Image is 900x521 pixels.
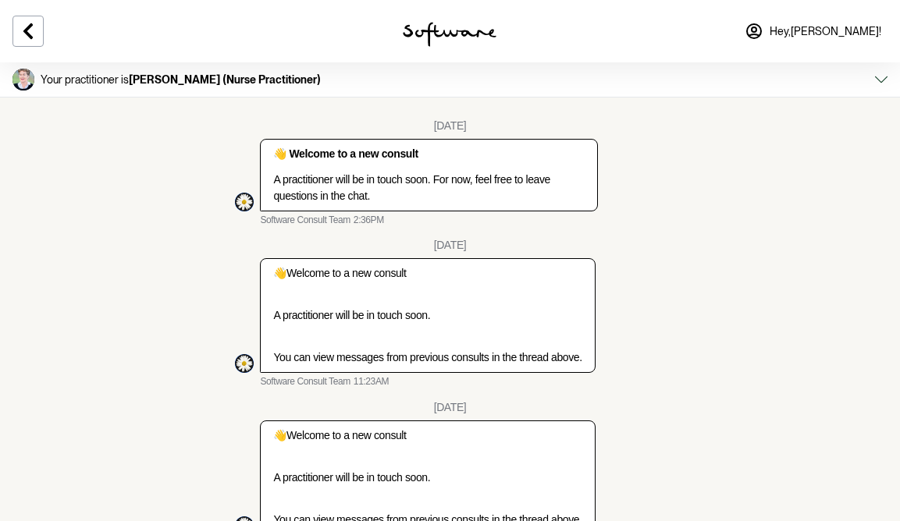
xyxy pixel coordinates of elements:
span: Software Consult Team [260,214,350,227]
div: [DATE] [434,119,467,133]
img: software logo [403,22,496,47]
img: S [235,354,254,373]
strong: [PERSON_NAME] (Nurse Practitioner) [129,73,321,86]
p: You can view messages from previous consults in the thread above. [273,349,582,366]
time: 2024-07-15T04:36:34.037Z [354,214,384,227]
div: Software Consult Team [235,193,254,211]
p: Welcome to a new consult [273,265,582,282]
div: [DATE] [434,239,467,252]
div: Software Consult Team [235,354,254,373]
img: Butler [12,69,34,90]
span: Hey, [PERSON_NAME] ! [770,25,881,38]
span: 👋 [273,429,286,441]
p: Your practitioner is [41,73,321,87]
span: 👋 [273,267,286,279]
time: 2024-11-19T00:23:07.874Z [354,376,389,388]
span: 👋 [273,147,286,160]
div: [DATE] [434,401,467,414]
strong: Welcome to a new consult [290,147,418,160]
p: A practitioner will be in touch soon. For now, feel free to leave questions in the chat. [273,172,584,204]
a: Hey,[PERSON_NAME]! [735,12,891,50]
p: Welcome to a new consult [273,427,582,444]
span: Software Consult Team [260,376,350,388]
p: A practitioner will be in touch soon. [273,307,582,324]
img: S [235,193,254,211]
p: A practitioner will be in touch soon. [273,470,582,486]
